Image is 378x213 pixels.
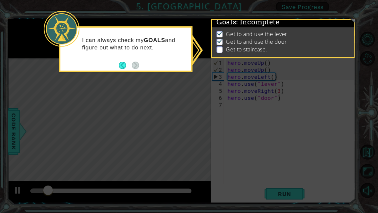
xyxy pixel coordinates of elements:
[226,46,267,53] p: Get to staircase.
[144,37,165,43] strong: GOALS
[217,38,223,43] img: Check mark for checkbox
[226,38,287,45] p: Get to and use the door
[132,61,139,69] button: Next
[226,30,287,38] p: Get to and use the lever
[82,36,186,51] p: I can always check my and figure out what to do next.
[236,18,279,26] span: : Incomplete
[119,61,132,69] button: Back
[217,18,280,26] span: Goals
[217,30,223,36] img: Check mark for checkbox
